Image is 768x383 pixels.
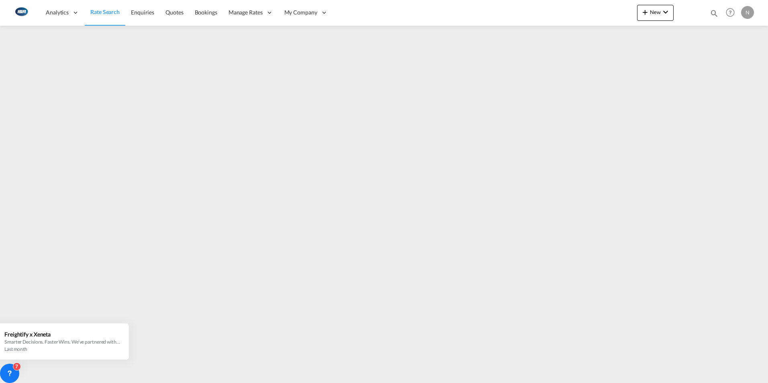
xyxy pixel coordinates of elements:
[640,9,670,15] span: New
[195,9,217,16] span: Bookings
[637,5,674,21] button: icon-plus 400-fgNewicon-chevron-down
[46,8,69,16] span: Analytics
[229,8,263,16] span: Manage Rates
[723,6,737,19] span: Help
[741,6,754,19] div: N
[284,8,317,16] span: My Company
[661,7,670,17] md-icon: icon-chevron-down
[165,9,183,16] span: Quotes
[90,8,120,15] span: Rate Search
[710,9,719,21] div: icon-magnify
[723,6,741,20] div: Help
[710,9,719,18] md-icon: icon-magnify
[12,4,30,22] img: 1aa151c0c08011ec8d6f413816f9a227.png
[640,7,650,17] md-icon: icon-plus 400-fg
[131,9,154,16] span: Enquiries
